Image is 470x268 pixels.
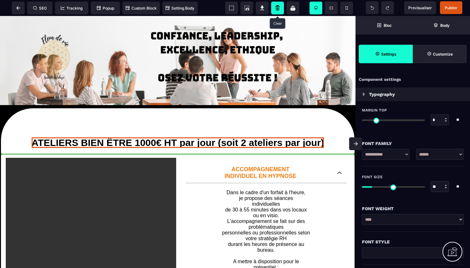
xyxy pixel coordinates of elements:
[61,6,82,11] span: Tracking
[190,150,331,164] p: ACCOMPAGNEMENT INDIVIDUEL EN HYPNOSE
[384,23,392,28] strong: Bloc
[413,16,470,34] span: Open Layer Manager
[440,23,450,28] strong: Body
[433,52,453,57] strong: Customize
[404,1,436,14] span: Preview
[32,121,324,132] b: ATELIERS BIEN ÊTRE 1000€ HT par jour (soit 2 ateliers par jour)
[359,45,413,63] span: Settings
[97,6,114,11] span: Popup
[363,92,365,96] img: loading
[413,45,467,63] span: Open Style Manager
[362,174,383,180] span: Font Size
[33,6,47,11] span: SEO
[362,238,464,246] div: Font Style
[240,2,253,14] span: Screenshot
[408,5,432,10] span: Previsualiser
[362,108,387,113] span: Margin Top
[381,52,396,57] strong: Settings
[445,5,458,10] span: Publier
[166,6,194,11] span: Setting Body
[356,16,413,34] span: Open Blocks
[225,2,238,14] span: View components
[362,205,464,212] div: Font Weight
[369,90,395,98] p: Typography
[126,6,157,11] span: Custom Block
[356,73,470,86] div: Component settings
[362,140,464,147] div: Font Family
